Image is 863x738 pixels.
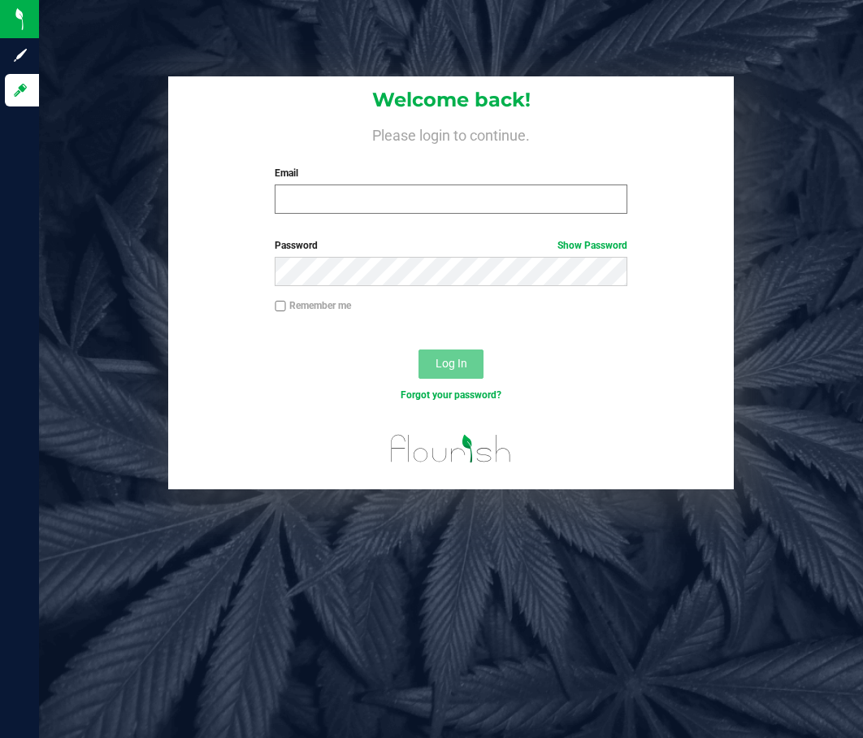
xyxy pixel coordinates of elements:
img: flourish_logo.svg [380,419,522,478]
span: Password [275,240,318,251]
inline-svg: Sign up [12,47,28,63]
h4: Please login to continue. [168,124,734,143]
a: Forgot your password? [401,389,501,401]
h1: Welcome back! [168,89,734,111]
label: Remember me [275,298,351,313]
label: Email [275,166,627,180]
a: Show Password [557,240,627,251]
inline-svg: Log in [12,82,28,98]
span: Log In [436,357,467,370]
input: Remember me [275,301,286,312]
button: Log In [418,349,484,379]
